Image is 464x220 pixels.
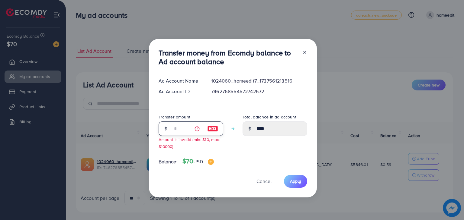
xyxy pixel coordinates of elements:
img: image [207,125,218,132]
label: Total balance in ad account [243,114,296,120]
button: Apply [284,175,307,188]
h4: $70 [182,158,214,165]
span: Cancel [256,178,272,184]
button: Cancel [249,175,279,188]
div: Ad Account ID [154,88,207,95]
span: Apply [290,178,301,184]
span: USD [193,158,203,165]
div: 7462768554572742672 [206,88,312,95]
label: Transfer amount [159,114,190,120]
h3: Transfer money from Ecomdy balance to Ad account balance [159,49,298,66]
small: Amount is invalid (min: $10, max: $10000) [159,137,220,149]
span: Balance: [159,158,178,165]
div: Ad Account Name [154,77,207,84]
div: 1024060_homeedit7_1737561213516 [206,77,312,84]
img: image [208,159,214,165]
